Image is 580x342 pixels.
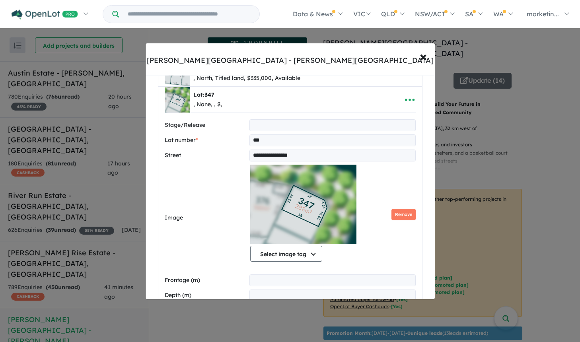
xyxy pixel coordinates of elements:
label: Depth (m) [165,291,247,300]
input: Try estate name, suburb, builder or developer [121,6,258,23]
label: Stage/Release [165,120,247,130]
img: 2Q== [165,87,190,113]
span: 347 [204,91,214,98]
label: Frontage (m) [165,276,247,285]
button: Select image tag [250,246,322,262]
img: Openlot PRO Logo White [12,10,78,19]
button: Remove [391,209,416,220]
label: Street [165,151,247,160]
span: × [420,48,427,65]
label: Image [165,213,247,223]
div: , None, , $, [193,100,222,109]
label: Lot number [165,136,247,145]
div: , North, Titled land, $335,000, Available [193,74,300,83]
div: [PERSON_NAME][GEOGRAPHIC_DATA] - [PERSON_NAME][GEOGRAPHIC_DATA] [147,55,434,66]
img: 2Q== [250,165,356,244]
b: Lot: [193,91,214,98]
span: marketin... [527,10,559,18]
